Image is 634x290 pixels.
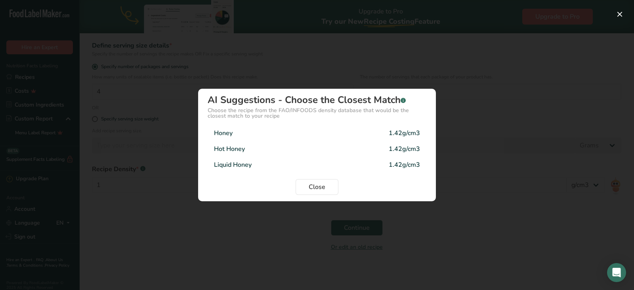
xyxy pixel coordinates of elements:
[208,95,426,105] div: AI Suggestions - Choose the Closest Match
[214,128,233,138] div: Honey
[389,160,420,170] div: 1.42g/cm3
[214,144,245,154] div: Hot Honey
[389,144,420,154] div: 1.42g/cm3
[208,108,426,119] div: Choose the recipe from the FAO/INFOODS density database that would be the closest match to your r...
[607,263,626,282] div: Open Intercom Messenger
[389,128,420,138] div: 1.42g/cm3
[214,160,252,170] div: Liquid Honey
[296,179,338,195] button: Close
[309,182,325,192] span: Close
